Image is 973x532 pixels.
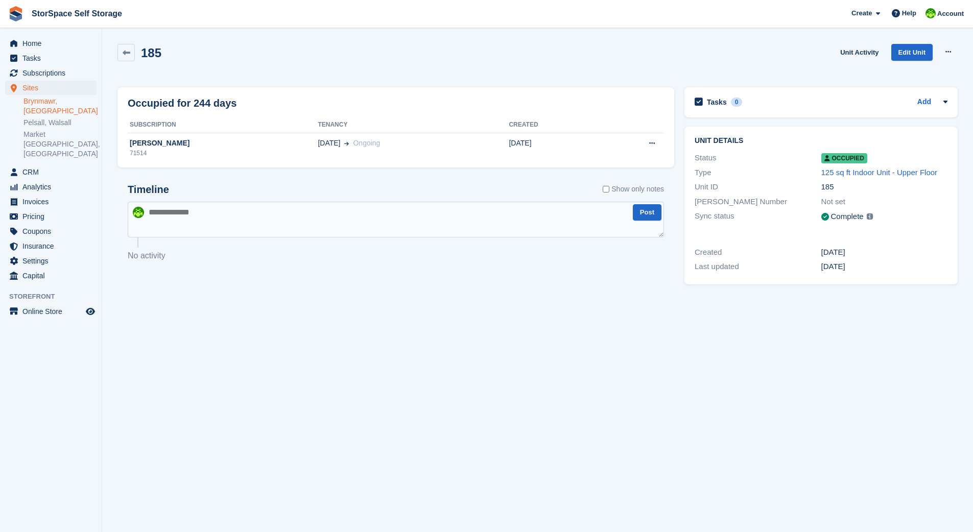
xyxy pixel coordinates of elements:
[22,51,84,65] span: Tasks
[5,239,97,253] a: menu
[8,6,23,21] img: stora-icon-8386f47178a22dfd0bd8f6a31ec36ba5ce8667c1dd55bd0f319d3a0aa187defe.svg
[695,137,947,145] h2: Unit details
[5,81,97,95] a: menu
[925,8,936,18] img: paul catt
[695,247,821,258] div: Created
[22,239,84,253] span: Insurance
[22,165,84,179] span: CRM
[695,181,821,193] div: Unit ID
[831,211,864,223] div: Complete
[891,44,933,61] a: Edit Unit
[318,138,340,149] span: [DATE]
[22,209,84,224] span: Pricing
[128,149,318,158] div: 71514
[5,304,97,319] a: menu
[5,254,97,268] a: menu
[937,9,964,19] span: Account
[9,292,102,302] span: Storefront
[851,8,872,18] span: Create
[836,44,883,61] a: Unit Activity
[603,184,664,195] label: Show only notes
[695,152,821,164] div: Status
[128,117,318,133] th: Subscription
[867,213,873,220] img: icon-info-grey-7440780725fd019a000dd9b08b2336e03edf1995a4989e88bcd33f0948082b44.svg
[23,130,97,159] a: Market [GEOGRAPHIC_DATA], [GEOGRAPHIC_DATA]
[22,66,84,80] span: Subscriptions
[128,95,236,111] h2: Occupied for 244 days
[141,46,161,60] h2: 185
[509,117,598,133] th: Created
[5,180,97,194] a: menu
[5,66,97,80] a: menu
[5,36,97,51] a: menu
[22,195,84,209] span: Invoices
[731,98,743,107] div: 0
[128,138,318,149] div: [PERSON_NAME]
[128,250,664,262] p: No activity
[5,209,97,224] a: menu
[821,153,867,163] span: Occupied
[902,8,916,18] span: Help
[28,5,126,22] a: StorSpace Self Storage
[84,305,97,318] a: Preview store
[22,36,84,51] span: Home
[23,118,97,128] a: Pelsall, Walsall
[5,165,97,179] a: menu
[5,195,97,209] a: menu
[821,168,938,177] a: 125 sq ft Indoor Unit - Upper Floor
[509,133,598,163] td: [DATE]
[22,269,84,283] span: Capital
[707,98,727,107] h2: Tasks
[5,224,97,238] a: menu
[353,139,380,147] span: Ongoing
[917,96,931,108] a: Add
[5,269,97,283] a: menu
[133,207,144,218] img: paul catt
[695,261,821,273] div: Last updated
[821,181,947,193] div: 185
[318,117,509,133] th: Tenancy
[695,167,821,179] div: Type
[22,81,84,95] span: Sites
[22,180,84,194] span: Analytics
[603,184,609,195] input: Show only notes
[633,204,661,221] button: Post
[23,96,97,116] a: Brynmawr, [GEOGRAPHIC_DATA]
[128,184,169,196] h2: Timeline
[5,51,97,65] a: menu
[821,261,947,273] div: [DATE]
[821,196,947,208] div: Not set
[695,210,821,223] div: Sync status
[695,196,821,208] div: [PERSON_NAME] Number
[22,304,84,319] span: Online Store
[22,254,84,268] span: Settings
[821,247,947,258] div: [DATE]
[22,224,84,238] span: Coupons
